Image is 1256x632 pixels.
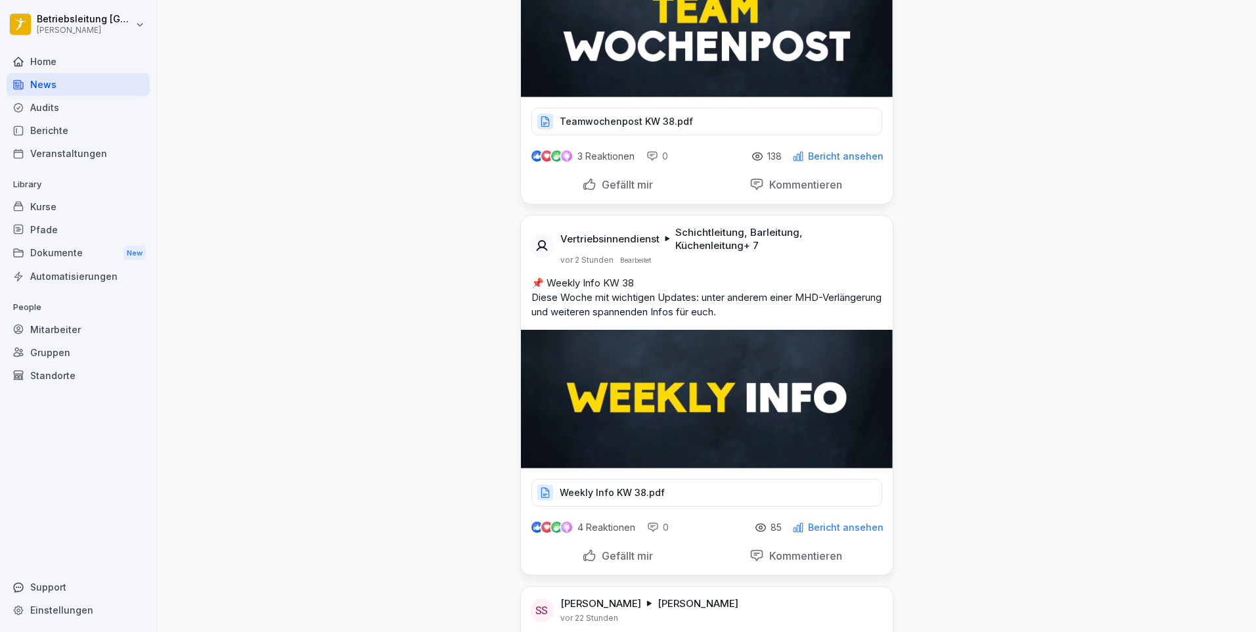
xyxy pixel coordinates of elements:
[531,490,882,503] a: Weekly Info KW 38.pdf
[647,521,669,534] div: 0
[596,178,653,191] p: Gefällt mir
[37,26,133,35] p: [PERSON_NAME]
[7,598,150,621] a: Einstellungen
[771,522,782,533] p: 85
[577,522,635,533] p: 4 Reaktionen
[7,142,150,165] a: Veranstaltungen
[7,73,150,96] a: News
[767,151,782,162] p: 138
[577,151,635,162] p: 3 Reaktionen
[7,297,150,318] p: People
[7,174,150,195] p: Library
[531,276,882,319] p: 📌 Weekly Info KW 38 Diese Woche mit wichtigen Updates: unter anderem einer MHD-Verlängerung und w...
[521,330,893,468] img: x2xer1z8nt1hg9jx4p66gr4y.png
[531,522,542,533] img: like
[620,255,651,265] p: Bearbeitet
[658,597,738,610] p: [PERSON_NAME]
[764,549,842,562] p: Kommentieren
[561,522,572,533] img: inspiring
[808,522,884,533] p: Bericht ansehen
[560,255,614,265] p: vor 2 Stunden
[531,119,882,132] a: Teamwochenpost KW 38.pdf
[7,241,150,265] div: Dokumente
[7,241,150,265] a: DokumenteNew
[808,151,884,162] p: Bericht ansehen
[7,341,150,364] a: Gruppen
[7,119,150,142] a: Berichte
[7,195,150,218] a: Kurse
[675,226,877,252] p: Schichtleitung, Barleitung, Küchenleitung + 7
[7,265,150,288] a: Automatisierungen
[551,522,562,533] img: celebrate
[596,549,653,562] p: Gefällt mir
[560,486,665,499] p: Weekly Info KW 38.pdf
[37,14,133,25] p: Betriebsleitung [GEOGRAPHIC_DATA]
[7,576,150,598] div: Support
[561,150,572,162] img: inspiring
[551,150,562,162] img: celebrate
[764,178,842,191] p: Kommentieren
[7,218,150,241] a: Pfade
[7,318,150,341] a: Mitarbeiter
[123,246,146,261] div: New
[542,522,552,532] img: love
[646,150,668,163] div: 0
[560,115,693,128] p: Teamwochenpost KW 38.pdf
[7,96,150,119] a: Audits
[560,597,641,610] p: [PERSON_NAME]
[7,50,150,73] a: Home
[7,364,150,387] a: Standorte
[560,233,660,246] p: Vertriebsinnendienst
[530,598,554,622] div: SS
[542,151,552,161] img: love
[531,151,542,162] img: like
[560,613,618,623] p: vor 22 Stunden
